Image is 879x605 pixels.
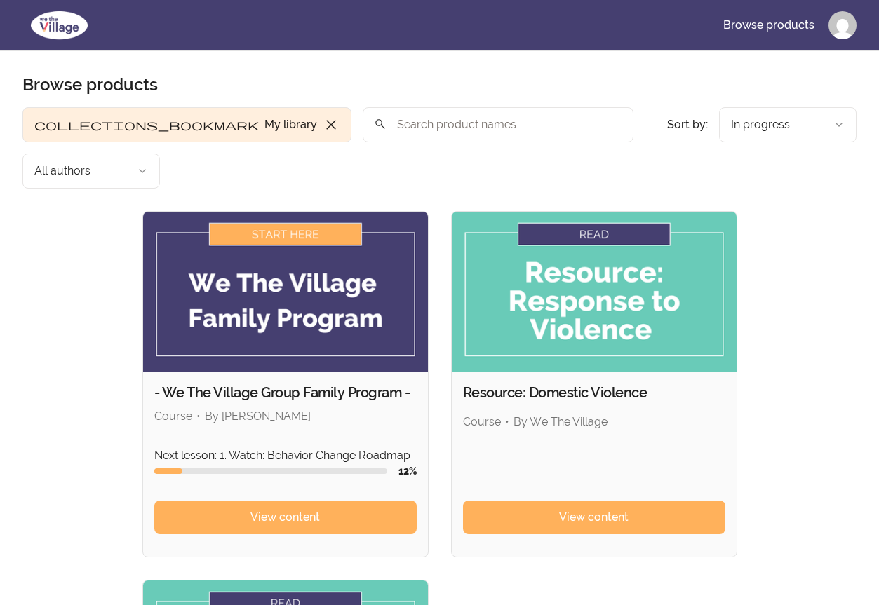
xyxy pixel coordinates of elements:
span: search [374,114,387,134]
img: Product image for - We The Village Group Family Program - [143,212,428,372]
button: Product sort options [719,107,857,142]
h2: Resource: Domestic Violence [463,383,725,402]
img: Profile image for kaya magee [828,11,857,39]
span: View content [250,509,320,526]
h2: - We The Village Group Family Program - [154,383,417,402]
h2: Browse products [22,74,158,96]
img: We The Village logo [22,8,96,42]
img: Product image for Resource: Domestic Violence [452,212,737,372]
span: • [505,415,509,428]
a: View content [463,501,725,534]
span: collections_bookmark [34,116,259,133]
input: Search product names [363,107,633,142]
span: By We The Village [514,415,608,428]
span: Course [463,415,501,428]
a: View content [154,501,417,534]
a: Browse products [712,8,826,42]
span: Sort by: [667,118,708,131]
button: Filter by author [22,154,160,189]
span: By [PERSON_NAME] [205,409,311,423]
div: Course progress [154,468,387,474]
span: Course [154,409,192,423]
nav: Main [712,8,857,42]
span: close [323,116,340,133]
button: Filter by My library [22,107,351,142]
span: 12 % [398,465,417,477]
span: • [196,409,201,423]
p: Next lesson: 1. Watch: Behavior Change Roadmap [154,447,417,464]
span: View content [559,509,629,526]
